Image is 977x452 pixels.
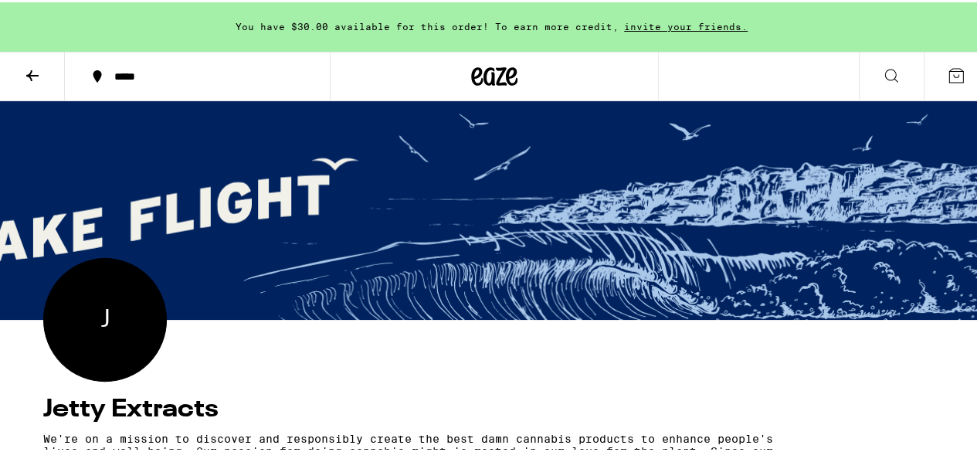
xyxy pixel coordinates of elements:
span: invite your friends. [619,19,753,29]
h4: Jetty Extracts [43,395,945,420]
span: You have $30.00 available for this order! To earn more credit, [236,19,619,29]
span: Hi. Need any help? [9,11,111,23]
span: Jetty Extracts [101,301,110,335]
